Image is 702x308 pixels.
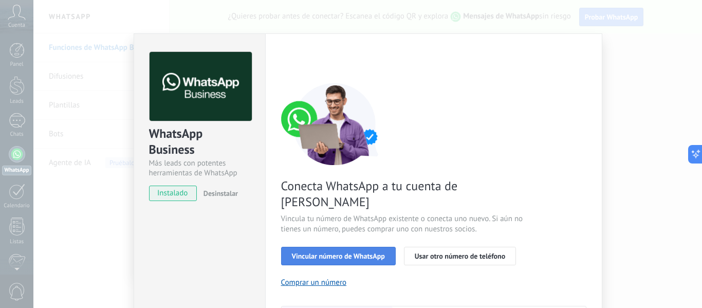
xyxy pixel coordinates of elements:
button: Vincular número de WhatsApp [281,247,396,265]
button: Comprar un número [281,278,347,287]
span: Conecta WhatsApp a tu cuenta de [PERSON_NAME] [281,178,526,210]
div: WhatsApp Business [149,125,250,158]
img: connect number [281,83,389,165]
span: Vincula tu número de WhatsApp existente o conecta uno nuevo. Si aún no tienes un número, puedes c... [281,214,526,234]
button: Desinstalar [199,186,238,201]
span: Desinstalar [204,189,238,198]
span: Vincular número de WhatsApp [292,252,385,260]
span: instalado [150,186,196,201]
button: Usar otro número de teléfono [404,247,516,265]
img: logo_main.png [150,52,252,121]
span: Usar otro número de teléfono [415,252,505,260]
div: Más leads con potentes herramientas de WhatsApp [149,158,250,178]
